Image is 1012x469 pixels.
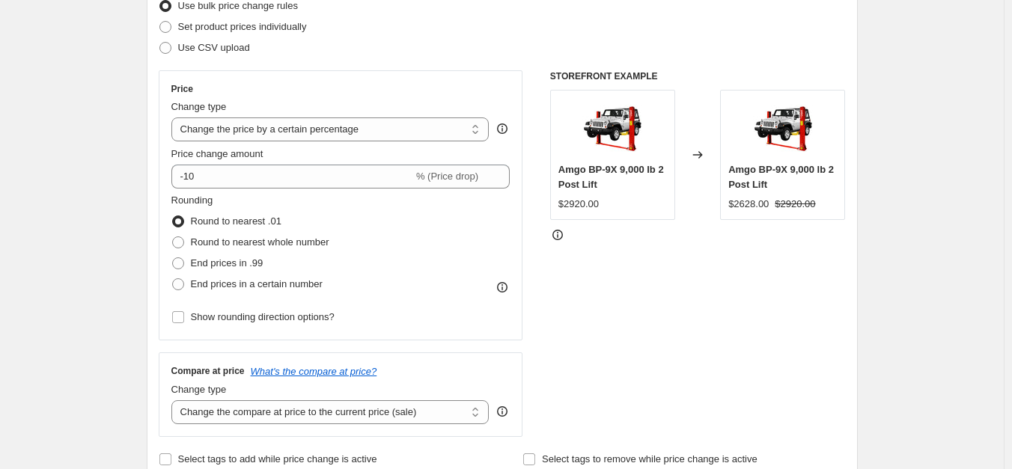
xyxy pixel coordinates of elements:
span: Change type [171,101,227,112]
span: Select tags to remove while price change is active [542,453,758,465]
span: Change type [171,384,227,395]
span: Set product prices individually [178,21,307,32]
h3: Compare at price [171,365,245,377]
span: Use CSV upload [178,42,250,53]
h6: STOREFRONT EXAMPLE [550,70,846,82]
strike: $2920.00 [775,197,815,212]
span: Rounding [171,194,213,206]
img: 1__03698.1721175724.1280.1280_80x.jpg [582,98,642,158]
div: help [495,121,510,136]
span: Amgo BP-9X 9,000 lb 2 Post Lift [558,164,664,190]
input: -15 [171,165,413,188]
span: % (Price drop) [416,171,478,182]
button: What's the compare at price? [251,366,377,377]
div: $2920.00 [558,197,599,212]
span: Show rounding direction options? [191,311,335,322]
div: help [495,404,510,419]
span: Amgo BP-9X 9,000 lb 2 Post Lift [728,164,834,190]
img: 1__03698.1721175724.1280.1280_80x.jpg [753,98,813,158]
span: Round to nearest whole number [191,236,329,248]
span: End prices in .99 [191,257,263,269]
h3: Price [171,83,193,95]
span: Select tags to add while price change is active [178,453,377,465]
span: End prices in a certain number [191,278,323,289]
div: $2628.00 [728,197,769,212]
span: Round to nearest .01 [191,215,281,227]
span: Price change amount [171,148,263,159]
